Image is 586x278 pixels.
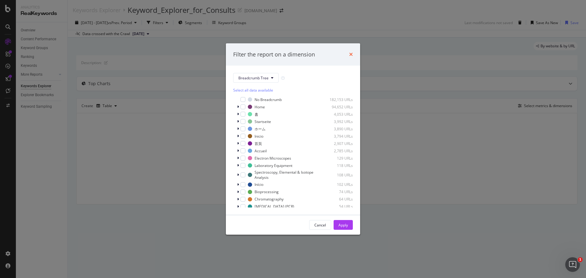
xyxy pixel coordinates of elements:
div: 64 URLs [323,197,353,202]
div: Startseite [255,119,271,124]
div: 129 URLs [323,156,353,161]
div: Home [255,104,265,110]
div: No Breadcrumb [255,97,282,102]
button: Breadcrumb Tree [233,73,279,83]
div: 3,992 URLs [323,119,353,124]
div: 4,053 URLs [323,112,353,117]
button: Cancel [309,220,331,230]
iframe: Intercom live chat [565,257,580,272]
div: 2,785 URLs [323,148,353,153]
div: Electron Microscopes [255,156,291,161]
div: Select all data available [233,88,353,93]
div: 108 URLs [327,172,353,178]
div: Accueil [255,148,267,153]
div: times [349,51,353,59]
div: 54 URLs [323,204,353,209]
div: Bioprocessing [255,189,279,194]
div: 118 URLs [323,163,353,168]
div: 102 URLs [323,182,353,187]
div: Apply [338,222,348,228]
div: Spectroscopy, Elemental & Isotope Analysis [255,170,318,180]
div: 94,652 URLs [323,104,353,110]
div: ホーム [255,126,266,132]
div: 74 URLs [323,189,353,194]
div: Início [255,182,263,187]
div: Filter the report on a dimension [233,51,315,59]
span: 1 [578,257,583,262]
div: 3,890 URLs [323,126,353,132]
button: Apply [334,220,353,230]
div: modal [226,43,360,235]
div: Cancel [314,222,326,228]
div: 홈 [255,112,258,117]
div: Chromatography [255,197,284,202]
div: 首頁 [255,141,262,146]
div: Laboratory Equipment [255,163,292,168]
div: 3,794 URLs [323,134,353,139]
div: 182,153 URLs [323,97,353,102]
div: Inicio [255,134,263,139]
div: [MEDICAL_DATA] (PCR) [255,204,294,209]
div: 2,907 URLs [323,141,353,146]
span: Breadcrumb Tree [238,75,269,81]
